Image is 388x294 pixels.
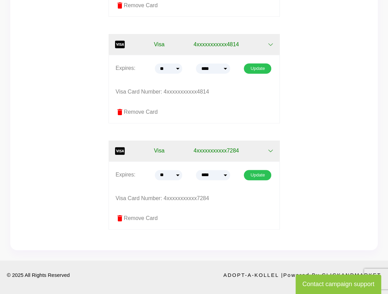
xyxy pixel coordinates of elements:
a: ClickandMarket [322,272,381,278]
button: Update [244,170,271,180]
span: Visa [154,40,164,49]
button: Visa 4xxxxxxxxxxx7284 [109,140,280,161]
button: Visa 4xxxxxxxxxxx4814 [109,34,280,55]
label: Remove Card [116,214,273,222]
button: Contact campaign support [296,274,381,294]
p: Visa Card Number: 4xxxxxxxxxxx7284 [116,194,273,204]
p: © 2025 All Rights Reserved [7,270,70,280]
p: Adopt-a-Kollel | [223,270,381,280]
span: delete [116,108,124,116]
p: Expires: [116,170,136,180]
button: Update [244,63,271,74]
span: Visa [154,147,164,155]
label: Remove Card [116,1,273,10]
span: delete [116,1,124,10]
span: 4xxxxxxxxxxx7284 [193,147,239,155]
span: 4xxxxxxxxxxx4814 [193,40,239,49]
span: delete [116,214,124,222]
span: Powered by [283,272,320,278]
p: Expires: [116,63,136,73]
p: Visa Card Number: 4xxxxxxxxxxx4814 [116,87,273,97]
label: Remove Card [116,108,273,116]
